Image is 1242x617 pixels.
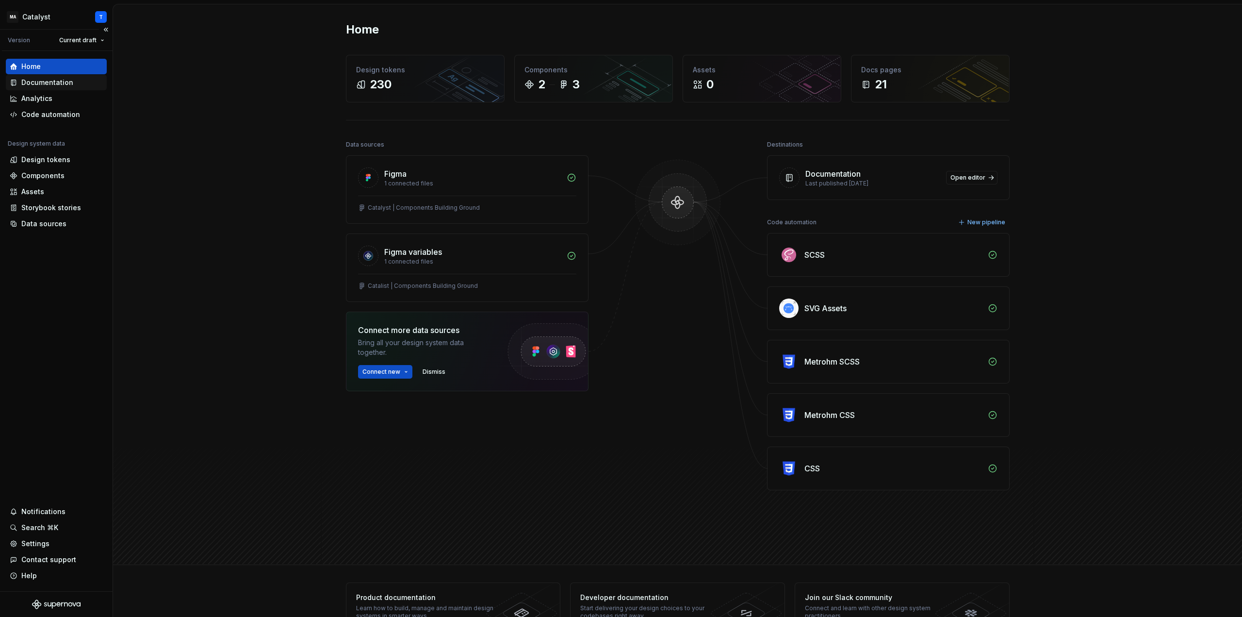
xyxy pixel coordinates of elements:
[767,216,817,229] div: Code automation
[356,593,497,602] div: Product documentation
[804,249,825,261] div: SCSS
[21,94,52,103] div: Analytics
[21,62,41,71] div: Home
[21,555,76,565] div: Contact support
[368,204,480,212] div: Catalyst | Components Building Ground
[358,365,412,379] button: Connect new
[950,174,985,182] span: Open editor
[6,107,107,122] a: Code automation
[804,302,847,314] div: SVG Assets
[6,75,107,90] a: Documentation
[946,171,997,184] a: Open editor
[6,568,107,584] button: Help
[370,77,392,92] div: 230
[967,218,1005,226] span: New pipeline
[21,110,80,119] div: Code automation
[99,23,113,36] button: Collapse sidebar
[21,78,73,87] div: Documentation
[580,593,721,602] div: Developer documentation
[767,138,803,151] div: Destinations
[6,552,107,567] button: Contact support
[8,36,30,44] div: Version
[8,140,65,148] div: Design system data
[6,216,107,232] a: Data sources
[384,168,407,180] div: Figma
[358,338,489,357] div: Bring all your design system data together.
[805,593,946,602] div: Join our Slack community
[7,11,18,23] div: MA
[955,216,1010,229] button: New pipeline
[21,523,58,533] div: Search ⌘K
[804,409,855,421] div: Metrohm CSS
[59,36,97,44] span: Current draft
[6,152,107,167] a: Design tokens
[572,77,580,92] div: 3
[362,368,400,376] span: Connect new
[346,55,505,102] a: Design tokens230
[2,6,111,27] button: MACatalystT
[99,13,103,21] div: T
[346,233,588,302] a: Figma variables1 connected filesCatalist | Components Building Ground
[384,246,442,258] div: Figma variables
[21,507,65,517] div: Notifications
[21,571,37,581] div: Help
[804,356,860,367] div: Metrohm SCSS
[693,65,831,75] div: Assets
[22,12,50,22] div: Catalyst
[6,91,107,106] a: Analytics
[21,539,49,549] div: Settings
[21,187,44,197] div: Assets
[384,258,561,266] div: 1 connected files
[21,171,65,181] div: Components
[514,55,673,102] a: Components23
[32,600,81,609] svg: Supernova Logo
[538,77,545,92] div: 2
[524,65,663,75] div: Components
[6,184,107,200] a: Assets
[805,180,940,187] div: Last published [DATE]
[6,59,107,74] a: Home
[21,155,70,165] div: Design tokens
[368,282,478,290] div: Catalist | Components Building Ground
[6,504,107,519] button: Notifications
[6,520,107,535] button: Search ⌘K
[423,368,445,376] span: Dismiss
[861,65,999,75] div: Docs pages
[875,77,887,92] div: 21
[706,77,714,92] div: 0
[851,55,1010,102] a: Docs pages21
[21,219,66,229] div: Data sources
[55,33,109,47] button: Current draft
[683,55,841,102] a: Assets0
[6,168,107,183] a: Components
[358,324,489,336] div: Connect more data sources
[21,203,81,213] div: Storybook stories
[805,168,861,180] div: Documentation
[384,180,561,187] div: 1 connected files
[418,365,450,379] button: Dismiss
[6,200,107,216] a: Storybook stories
[804,463,820,474] div: CSS
[346,22,379,37] h2: Home
[346,155,588,224] a: Figma1 connected filesCatalyst | Components Building Ground
[346,138,384,151] div: Data sources
[6,536,107,551] a: Settings
[356,65,494,75] div: Design tokens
